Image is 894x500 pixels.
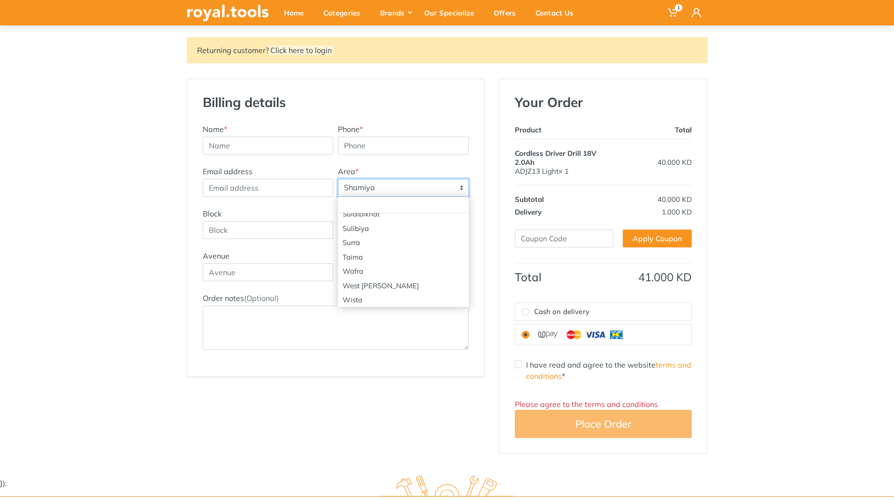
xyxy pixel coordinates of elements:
li: Wista [338,293,469,308]
img: royal.tools Logo [187,5,269,21]
li: Surra [338,236,469,250]
label: Avenue [203,250,229,262]
div: Home [277,3,317,23]
a: Click here to login [269,46,333,55]
label: Order notes [203,292,279,304]
li: West [PERSON_NAME] [338,279,469,293]
div: 40.000 KD [623,158,692,167]
th: Total [515,263,623,284]
th: Delivery [515,206,623,218]
th: Subtotal [515,185,623,206]
h3: Your Order [515,94,692,110]
a: Apply Coupon [623,230,692,247]
label: Name [203,123,227,135]
h3: Billing details [200,94,336,110]
input: Avenue [203,263,334,281]
input: Coupon Code [515,230,613,247]
li: Taima [338,250,469,265]
span: (Optional) [244,293,279,303]
li: Sulaibikhat [338,207,469,222]
span: Shamiya [338,179,469,197]
li: Wafra [338,264,469,279]
span: Please agree to the terms and conditions [515,400,658,409]
input: Email address [203,179,334,197]
th: Total [623,123,692,139]
span: Cordless Driver Drill 18V 2.0Ah [515,149,596,167]
input: Name [203,137,334,154]
label: I have read and agree to the website * [526,359,692,382]
th: Product [515,123,623,139]
label: Email address [203,166,252,177]
li: Sulibiya [338,222,469,236]
label: Phone [338,123,363,135]
div: Our Specialize [418,3,487,23]
span: Shamiya [338,179,468,196]
span: 1 [675,4,682,11]
img: upay.png [534,328,628,341]
input: Block [203,221,334,239]
div: Contact Us [529,3,587,23]
span: Cash on delivery [534,307,589,317]
div: Offers [487,3,529,23]
td: 40.000 KD [623,185,692,206]
input: Phone [338,137,469,154]
label: Block [203,208,222,219]
div: Brands [374,3,418,23]
div: Categories [317,3,374,23]
td: ADJZ13 Light× 1 [515,139,623,185]
span: 41.000 KD [638,270,692,284]
button: Place Order [515,410,692,438]
label: Area [338,166,359,177]
span: 1.000 KD [662,208,692,216]
div: Returning customer? [187,37,708,63]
